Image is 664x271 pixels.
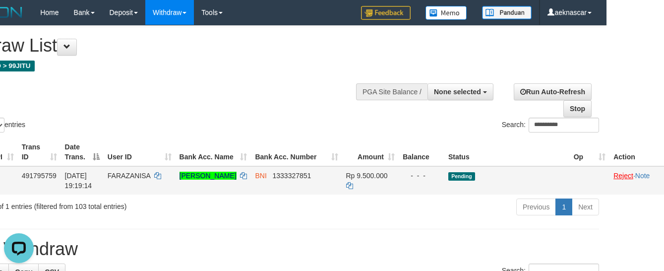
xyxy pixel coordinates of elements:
[563,100,592,117] a: Stop
[482,6,532,19] img: panduan.png
[529,118,599,133] input: Search:
[434,88,481,96] span: None selected
[613,172,633,180] a: Reject
[342,138,399,166] th: Amount: activate to sort column ascending
[609,138,664,166] th: Action
[425,6,467,20] img: Button%20Memo.svg
[255,172,266,180] span: BNI
[427,83,493,100] button: None selected
[356,83,427,100] div: PGA Site Balance /
[502,118,599,133] label: Search:
[108,172,150,180] span: FARAZANISA
[272,172,311,180] span: Copy 1333327851 to clipboard
[448,172,475,181] span: Pending
[61,138,104,166] th: Date Trans.: activate to sort column descending
[22,172,57,180] span: 491795759
[514,83,592,100] a: Run Auto-Refresh
[176,138,251,166] th: Bank Acc. Name: activate to sort column ascending
[555,199,572,215] a: 1
[572,199,599,215] a: Next
[346,172,388,180] span: Rp 9.500.000
[361,6,411,20] img: Feedback.jpg
[18,138,61,166] th: Trans ID: activate to sort column ascending
[516,199,556,215] a: Previous
[180,172,237,180] a: [PERSON_NAME]
[570,138,609,166] th: Op: activate to sort column ascending
[65,172,92,190] span: [DATE] 19:19:14
[609,166,664,195] td: ·
[635,172,650,180] a: Note
[251,138,342,166] th: Bank Acc. Number: activate to sort column ascending
[4,4,34,34] button: Open LiveChat chat widget
[104,138,176,166] th: User ID: activate to sort column ascending
[403,171,440,181] div: - - -
[399,138,444,166] th: Balance
[444,138,570,166] th: Status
